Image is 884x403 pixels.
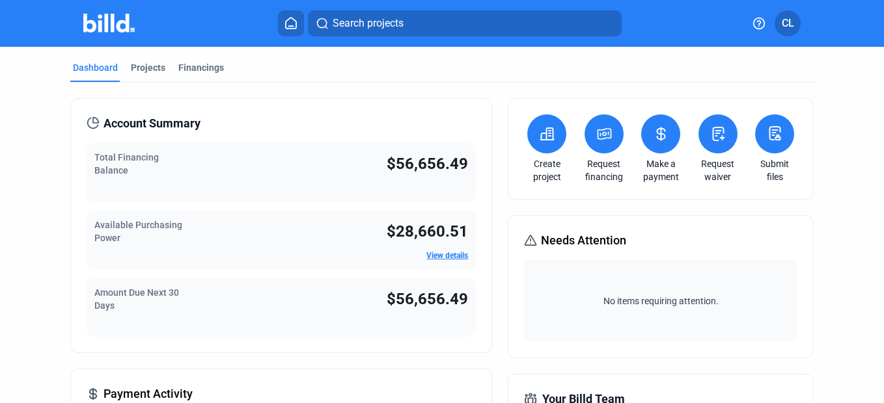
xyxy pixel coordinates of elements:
span: Available Purchasing Power [94,220,182,243]
div: Projects [131,61,165,74]
div: Dashboard [73,61,118,74]
span: Amount Due Next 30 Days [94,287,179,311]
img: Billd Company Logo [83,14,135,32]
span: CL [782,16,794,31]
a: Request financing [581,157,627,183]
a: View details [426,251,468,260]
a: Make a payment [638,157,684,183]
span: $56,656.49 [387,290,468,308]
a: Submit files [752,157,797,183]
a: Request waiver [695,157,741,183]
span: Total Financing Balance [94,152,159,175]
span: Account Summary [104,114,200,133]
span: No items requiring attention. [529,294,792,307]
button: Search projects [308,10,622,36]
a: Create project [524,157,570,183]
button: CL [775,10,801,36]
span: $28,660.51 [387,222,468,240]
div: Financings [178,61,224,74]
span: Needs Attention [541,231,626,250]
span: Payment Activity [104,385,193,403]
span: Search projects [333,16,404,31]
span: $56,656.49 [387,155,468,173]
